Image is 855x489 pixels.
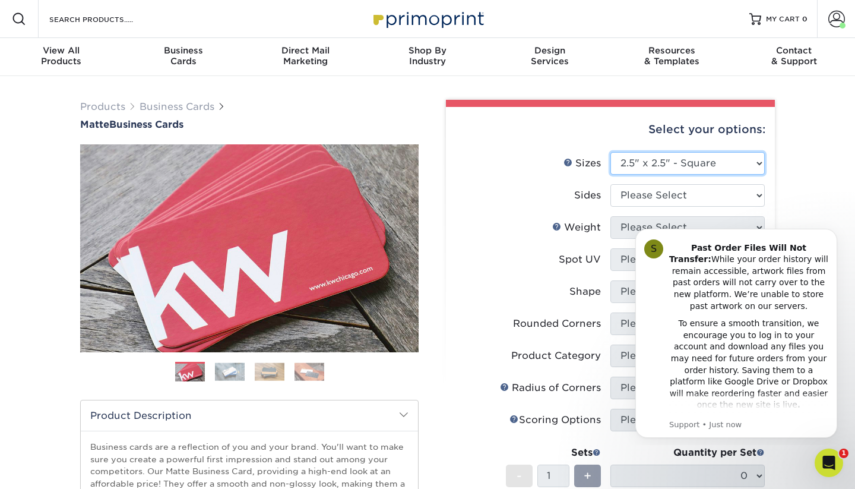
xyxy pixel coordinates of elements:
[175,358,205,387] img: Business Cards 01
[366,38,489,76] a: Shop ByIndustry
[569,285,601,299] div: Shape
[574,188,601,203] div: Sides
[255,362,284,381] img: Business Cards 03
[80,119,419,130] h1: Business Cards
[244,45,366,56] span: Direct Mail
[584,467,591,485] span: +
[368,6,487,31] img: Primoprint
[733,38,855,76] a: Contact& Support
[294,362,324,381] img: Business Cards 04
[80,119,109,130] span: Matte
[366,45,489,56] span: Shop By
[611,45,733,56] span: Resources
[617,218,855,445] iframe: Intercom notifications message
[3,453,101,485] iframe: Google Customer Reviews
[122,45,245,56] span: Business
[140,101,214,112] a: Business Cards
[552,220,601,235] div: Weight
[839,449,848,458] span: 1
[511,349,601,363] div: Product Category
[81,400,418,431] h2: Product Description
[766,14,800,24] span: MY CART
[215,362,245,381] img: Business Cards 02
[48,12,164,26] input: SEARCH PRODUCTS.....
[122,38,245,76] a: BusinessCards
[244,38,366,76] a: Direct MailMarketing
[815,449,843,477] iframe: Intercom live chat
[611,38,733,76] a: Resources& Templates
[80,79,419,418] img: Matte 01
[559,253,601,267] div: Spot UV
[80,119,419,130] a: MatteBusiness Cards
[611,45,733,67] div: & Templates
[489,38,611,76] a: DesignServices
[733,45,855,67] div: & Support
[517,467,522,485] span: -
[122,45,245,67] div: Cards
[513,317,601,331] div: Rounded Corners
[489,45,611,56] span: Design
[455,107,765,152] div: Select your options:
[610,446,765,460] div: Quantity per Set
[563,156,601,171] div: Sizes
[802,15,807,23] span: 0
[80,101,125,112] a: Products
[509,413,601,427] div: Scoring Options
[500,381,601,395] div: Radius of Corners
[489,45,611,67] div: Services
[366,45,489,67] div: Industry
[244,45,366,67] div: Marketing
[506,446,601,460] div: Sets
[733,45,855,56] span: Contact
